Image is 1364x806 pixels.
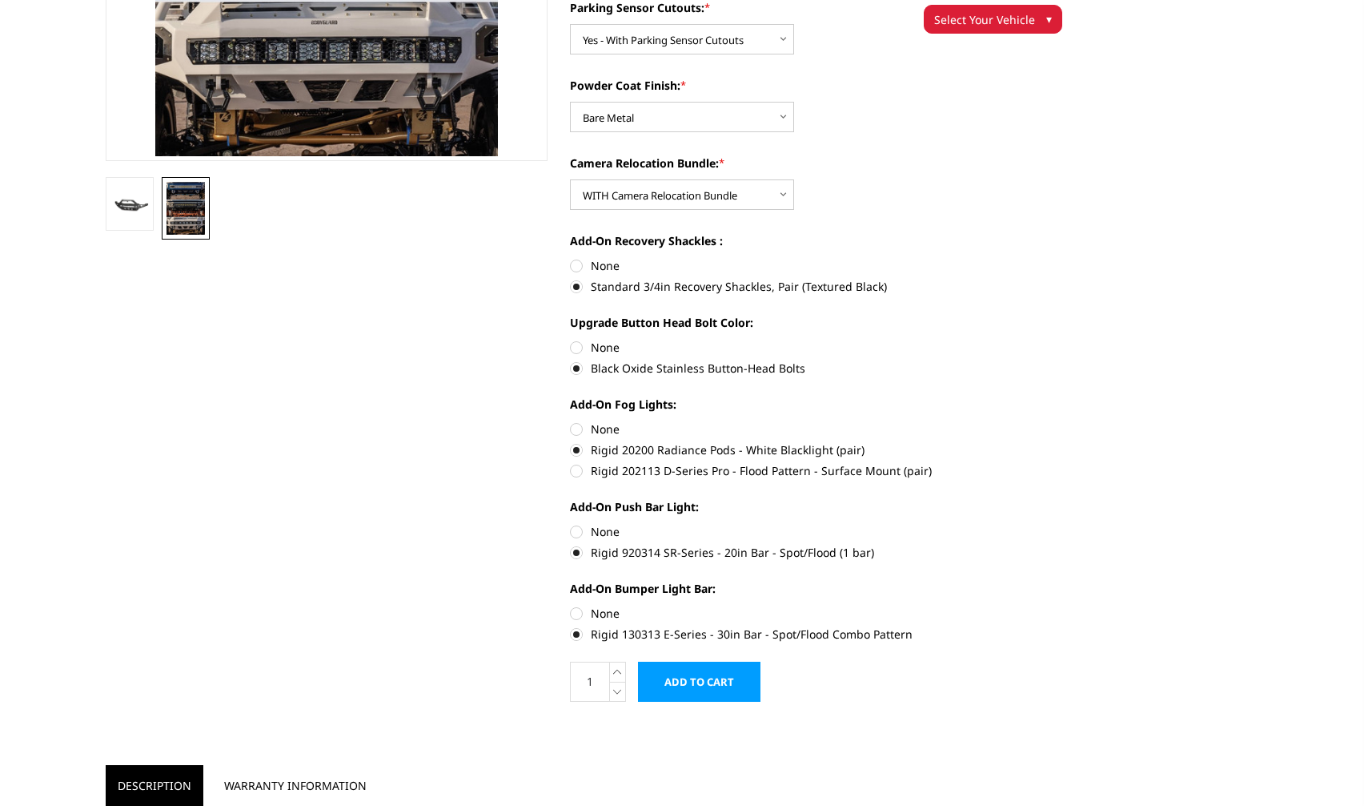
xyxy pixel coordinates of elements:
a: Support [528,14,592,37]
span: ▾ [1046,10,1052,27]
label: Powder Coat Finish: [570,77,1012,94]
label: Upgrade Button Head Bolt Color: [570,314,1012,331]
label: Add-On Push Bar Light: [570,498,1012,515]
a: Warranty Information [212,765,379,806]
a: Home [365,14,399,37]
label: Black Oxide Stainless Button-Head Bolts [570,360,1012,377]
a: News [818,14,851,37]
label: Rigid 202113 D-Series Pro - Flood Pattern - Surface Mount (pair) [570,462,1012,479]
label: Camera Relocation Bundle: [570,155,1012,171]
a: SEMA Show [716,14,786,37]
label: Rigid 130313 E-Series - 30in Bar - Spot/Flood Combo Pattern [570,626,1012,643]
img: 2023-2025 Ford F450-550 - Freedom Series - Sport Front Bumper (non-winch) [110,195,149,214]
label: Rigid 20200 Radiance Pods - White Blacklight (pair) [570,441,1012,458]
span: Select Your Vehicle [934,11,1035,28]
a: shop all [431,14,496,37]
label: Add-On Fog Lights: [570,396,1012,413]
label: Rigid 920314 SR-Series - 20in Bar - Spot/Flood (1 bar) [570,544,1012,561]
label: None [570,257,1012,274]
label: Add-On Bumper Light Bar: [570,580,1012,597]
button: Select Your Vehicle [924,5,1062,34]
label: None [570,421,1012,437]
label: Add-On Recovery Shackles : [570,232,1012,249]
input: Add to Cart [638,662,760,702]
label: None [570,339,1012,356]
a: Dealers [624,14,684,37]
label: None [570,605,1012,622]
label: None [570,523,1012,540]
img: Multiple lighting options [166,182,205,235]
label: Standard 3/4in Recovery Shackles, Pair (Textured Black) [570,278,1012,295]
a: Description [106,765,203,806]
